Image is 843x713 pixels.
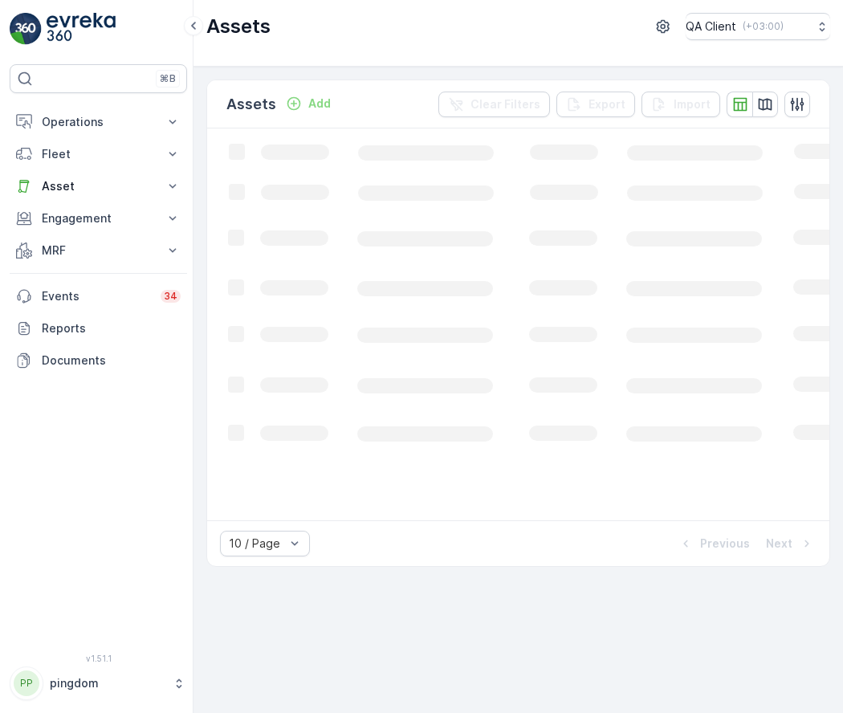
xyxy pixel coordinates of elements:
[10,654,187,663] span: v 1.51.1
[279,94,337,113] button: Add
[308,96,331,112] p: Add
[10,106,187,138] button: Operations
[700,536,750,552] p: Previous
[764,534,817,553] button: Next
[686,18,736,35] p: QA Client
[10,280,187,312] a: Events34
[676,534,751,553] button: Previous
[10,312,187,344] a: Reports
[438,92,550,117] button: Clear Filters
[50,675,165,691] p: pingdom
[743,20,784,33] p: ( +03:00 )
[10,344,187,377] a: Documents
[674,96,711,112] p: Import
[10,666,187,700] button: PPpingdom
[10,234,187,267] button: MRF
[10,170,187,202] button: Asset
[42,178,155,194] p: Asset
[14,670,39,696] div: PP
[470,96,540,112] p: Clear Filters
[206,14,271,39] p: Assets
[42,242,155,259] p: MRF
[42,352,181,369] p: Documents
[641,92,720,117] button: Import
[42,146,155,162] p: Fleet
[42,320,181,336] p: Reports
[47,13,116,45] img: logo_light-DOdMpM7g.png
[556,92,635,117] button: Export
[42,210,155,226] p: Engagement
[686,13,830,40] button: QA Client(+03:00)
[10,202,187,234] button: Engagement
[226,93,276,116] p: Assets
[42,288,151,304] p: Events
[766,536,792,552] p: Next
[10,138,187,170] button: Fleet
[42,114,155,130] p: Operations
[588,96,625,112] p: Export
[10,13,42,45] img: logo
[160,72,176,85] p: ⌘B
[164,290,177,303] p: 34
